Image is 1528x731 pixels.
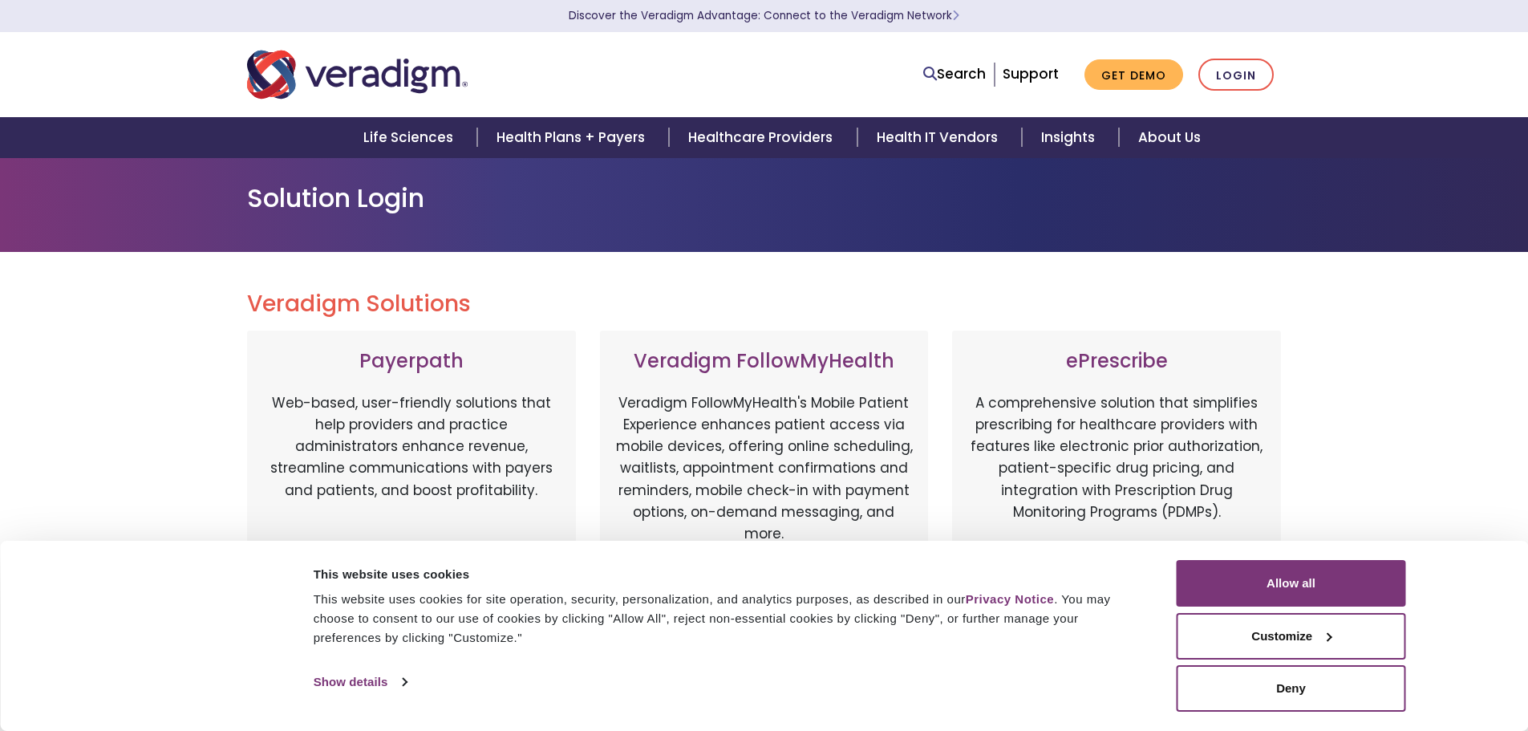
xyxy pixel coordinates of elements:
h2: Veradigm Solutions [247,290,1282,318]
a: Health IT Vendors [857,117,1022,158]
h3: ePrescribe [968,350,1265,373]
p: Web-based, user-friendly solutions that help providers and practice administrators enhance revenu... [263,392,560,561]
span: Learn More [952,8,959,23]
button: Customize [1177,613,1406,660]
a: Search [923,63,986,85]
a: About Us [1119,117,1220,158]
button: Allow all [1177,560,1406,607]
a: Support [1003,64,1059,83]
h1: Solution Login [247,183,1282,213]
p: Veradigm FollowMyHealth's Mobile Patient Experience enhances patient access via mobile devices, o... [616,392,913,545]
h3: Payerpath [263,350,560,373]
button: Deny [1177,665,1406,712]
h3: Veradigm FollowMyHealth [616,350,913,373]
a: Show details [314,670,407,694]
img: Veradigm logo [247,48,468,101]
div: This website uses cookies [314,565,1141,584]
a: Discover the Veradigm Advantage: Connect to the Veradigm NetworkLearn More [569,8,959,23]
a: Life Sciences [344,117,477,158]
a: Healthcare Providers [669,117,857,158]
div: This website uses cookies for site operation, security, personalization, and analytics purposes, ... [314,590,1141,648]
a: Insights [1022,117,1119,158]
p: A comprehensive solution that simplifies prescribing for healthcare providers with features like ... [968,392,1265,561]
a: Health Plans + Payers [477,117,669,158]
a: Get Demo [1084,59,1183,91]
a: Login [1198,59,1274,91]
a: Privacy Notice [966,592,1054,606]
